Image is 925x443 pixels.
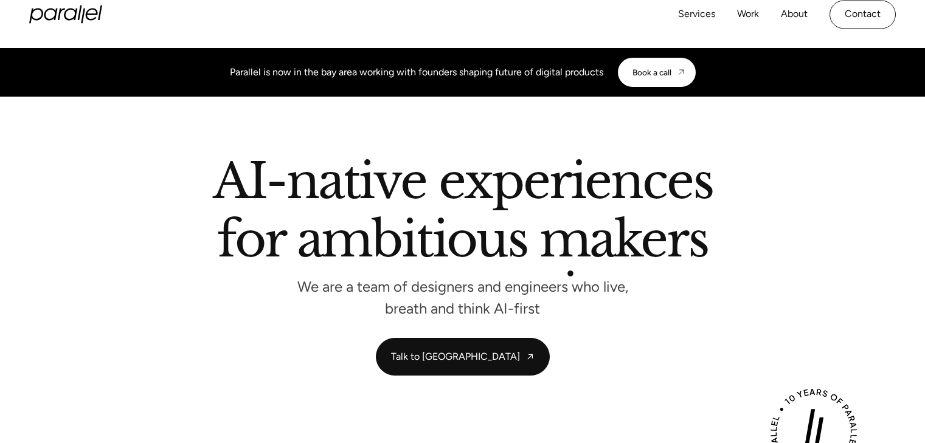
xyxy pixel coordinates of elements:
div: Parallel is now in the bay area working with founders shaping future of digital products [230,65,603,80]
a: Book a call [618,58,696,87]
p: We are a team of designers and engineers who live, breath and think AI-first [280,281,645,314]
a: Services [678,5,715,23]
img: CTA arrow image [676,67,686,77]
div: Book a call [632,67,671,77]
a: About [781,5,808,23]
a: home [29,5,102,24]
h2: AI-native experiences for ambitious makers [116,157,809,269]
a: Work [737,5,759,23]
